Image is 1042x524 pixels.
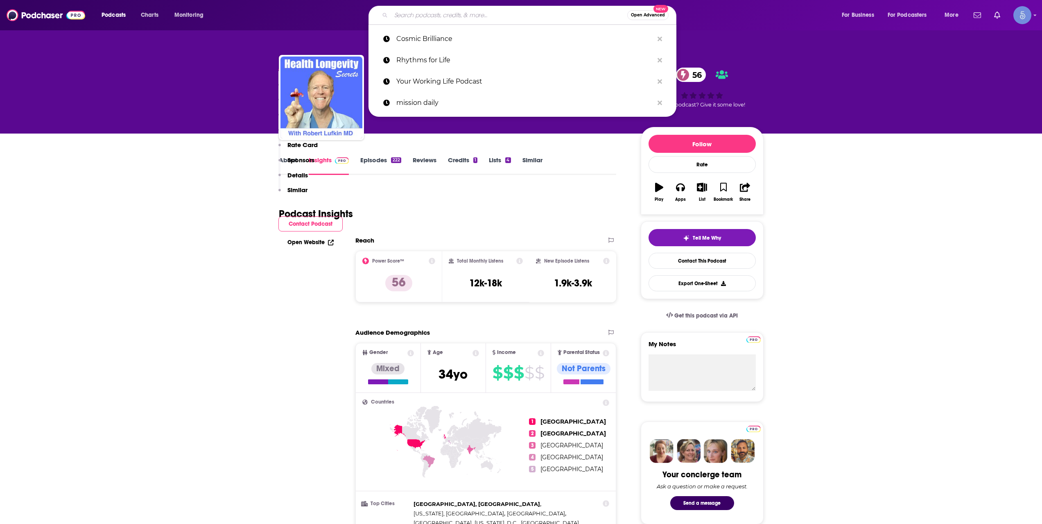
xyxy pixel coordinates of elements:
button: Similar [278,186,307,201]
p: Details [287,171,308,179]
a: Pro website [746,424,761,432]
a: Rhythms for Life [368,50,676,71]
span: $ [493,366,502,379]
span: Parental Status [563,350,600,355]
a: Lists4 [489,156,511,175]
button: Sponsors [278,156,314,171]
p: 56 [385,275,412,291]
a: Contact This Podcast [649,253,756,269]
img: Health Longevity Secrets [280,57,362,138]
span: [GEOGRAPHIC_DATA] [540,454,603,461]
h3: 12k-18k [469,277,502,289]
span: [GEOGRAPHIC_DATA] [507,510,565,517]
img: Jon Profile [731,439,755,463]
span: Charts [141,9,158,21]
a: Show notifications dropdown [991,8,1004,22]
span: [GEOGRAPHIC_DATA] [540,465,603,473]
span: 3 [529,442,536,449]
span: [GEOGRAPHIC_DATA] [540,418,606,425]
span: Income [497,350,516,355]
button: Open AdvancedNew [627,10,669,20]
p: Similar [287,186,307,194]
p: Rhythms for Life [396,50,653,71]
img: tell me why sparkle [683,235,689,241]
div: 4 [505,157,511,163]
a: mission daily [368,92,676,113]
h2: Power Score™ [372,258,404,264]
span: More [945,9,958,21]
div: Play [655,197,663,202]
span: $ [514,366,524,379]
span: , [414,509,505,518]
span: Countries [371,399,394,405]
h2: New Episode Listens [544,258,589,264]
h2: Audience Demographics [355,329,430,336]
span: For Business [842,9,874,21]
img: Jules Profile [704,439,728,463]
span: Good podcast? Give it some love! [659,102,745,108]
div: Share [739,197,750,202]
div: Mixed [371,363,405,374]
span: $ [535,366,544,379]
button: Share [734,177,755,207]
input: Search podcasts, credits, & more... [391,9,627,22]
button: open menu [836,9,884,22]
span: , [507,509,566,518]
a: Get this podcast via API [660,306,745,326]
span: 5 [529,466,536,472]
div: Apps [675,197,686,202]
button: Details [278,171,308,186]
p: mission daily [396,92,653,113]
a: Open Website [287,239,334,246]
img: Podchaser - Follow, Share and Rate Podcasts [7,7,85,23]
h3: 1.9k-3.9k [554,277,592,289]
h3: Top Cities [362,501,410,506]
div: Ask a question or make a request. [657,483,748,490]
span: Open Advanced [631,13,665,17]
button: Send a message [670,496,734,510]
div: Not Parents [557,363,610,374]
button: Show profile menu [1013,6,1031,24]
button: List [691,177,712,207]
span: [GEOGRAPHIC_DATA] [540,430,606,437]
div: 1 [473,157,477,163]
span: Logged in as Spiral5-G1 [1013,6,1031,24]
h2: Total Monthly Listens [457,258,503,264]
span: [US_STATE], [GEOGRAPHIC_DATA] [414,510,504,517]
button: open menu [939,9,969,22]
div: 222 [391,157,401,163]
button: Apps [670,177,691,207]
img: Podchaser Pro [746,336,761,343]
span: Tell Me Why [693,235,721,241]
button: tell me why sparkleTell Me Why [649,229,756,246]
span: Podcasts [102,9,126,21]
img: Barbara Profile [677,439,701,463]
span: Monitoring [174,9,203,21]
span: Age [433,350,443,355]
span: $ [503,366,513,379]
div: 56Good podcast? Give it some love! [641,62,764,113]
div: Your concierge team [662,470,741,480]
button: Export One-Sheet [649,275,756,291]
button: open menu [96,9,136,22]
a: Cosmic Brilliance [368,28,676,50]
div: List [699,197,705,202]
a: Charts [136,9,163,22]
span: 34 yo [438,366,468,382]
h2: Reach [355,236,374,244]
span: [GEOGRAPHIC_DATA] [540,442,603,449]
button: Contact Podcast [278,216,343,231]
img: User Profile [1013,6,1031,24]
span: 4 [529,454,536,460]
a: Show notifications dropdown [970,8,984,22]
span: New [653,5,668,13]
a: Your Working Life Podcast [368,71,676,92]
a: Similar [522,156,542,175]
img: Sydney Profile [650,439,674,463]
div: Search podcasts, credits, & more... [376,6,684,25]
div: Bookmark [714,197,733,202]
span: [GEOGRAPHIC_DATA], [GEOGRAPHIC_DATA] [414,501,540,507]
p: Sponsors [287,156,314,164]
